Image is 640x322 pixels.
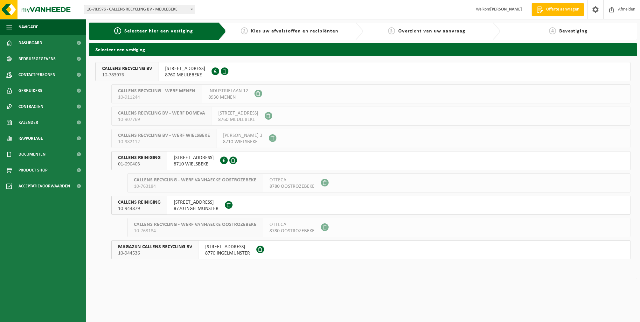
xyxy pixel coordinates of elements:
span: 10-982112 [118,139,210,145]
span: 8930 MENEN [208,94,248,101]
span: 8770 INGELMUNSTER [205,250,250,256]
span: 10-783976 - CALLENS RECYCLING BV - MEULEBEKE [84,5,195,14]
span: Gebruikers [18,83,42,99]
span: Contactpersonen [18,67,55,83]
span: MAGAZIJN CALLENS RECYCLING BV [118,244,192,250]
span: OTTECA [269,221,315,228]
span: Kalender [18,115,38,130]
span: 2 [241,27,248,34]
span: Bedrijfsgegevens [18,51,56,67]
span: Overzicht van uw aanvraag [398,29,465,34]
span: 01-090403 [118,161,161,167]
span: 1 [114,27,121,34]
a: Offerte aanvragen [532,3,584,16]
span: CALLENS RECYCLING - WERF VANHAECKE OOSTROZEBEKE [134,221,256,228]
button: MAGAZIJN CALLENS RECYCLING BV 10-944536 [STREET_ADDRESS]8770 INGELMUNSTER [111,240,630,259]
span: OTTECA [269,177,315,183]
span: Navigatie [18,19,38,35]
span: 10-763184 [134,183,256,190]
span: 8780 OOSTROZEBEKE [269,228,315,234]
span: 10-763184 [134,228,256,234]
strong: [PERSON_NAME] [490,7,522,12]
span: Acceptatievoorwaarden [18,178,70,194]
button: CALLENS REINIGING 10-944879 [STREET_ADDRESS]8770 INGELMUNSTER [111,196,630,215]
span: CALLENS REINIGING [118,155,161,161]
span: Bevestiging [559,29,588,34]
span: CALLENS RECYCLING BV [102,66,152,72]
span: 8710 WIELSBEKE [174,161,214,167]
span: Kies uw afvalstoffen en recipiënten [251,29,338,34]
span: CALLENS REINIGING [118,199,161,206]
span: CALLENS RECYCLING - WERF VANHAECKE OOSTROZEBEKE [134,177,256,183]
span: [STREET_ADDRESS] [218,110,258,116]
span: [STREET_ADDRESS] [174,199,219,206]
span: 10-911244 [118,94,195,101]
span: INDUSTRIELAAN 12 [208,88,248,94]
span: CALLENS RECYCLING BV - WERF DOMEVA [118,110,205,116]
span: 3 [388,27,395,34]
button: CALLENS RECYCLING BV 10-783976 [STREET_ADDRESS]8760 MEULEBEKE [95,62,630,81]
h2: Selecteer een vestiging [89,43,637,55]
span: Contracten [18,99,43,115]
span: Product Shop [18,162,47,178]
span: Dashboard [18,35,42,51]
span: CALLENS RECYCLING - WERF MENEN [118,88,195,94]
span: Selecteer hier een vestiging [124,29,193,34]
span: [STREET_ADDRESS] [165,66,205,72]
span: [STREET_ADDRESS] [174,155,214,161]
span: 10-783976 [102,72,152,78]
span: 8710 WIELSBEKE [223,139,262,145]
span: 4 [549,27,556,34]
span: 8780 OOSTROZEBEKE [269,183,315,190]
span: CALLENS RECYCLING BV - WERF WIELSBEKE [118,132,210,139]
span: 8760 MEULEBEKE [218,116,258,123]
span: [STREET_ADDRESS] [205,244,250,250]
span: 8770 INGELMUNSTER [174,206,219,212]
span: Documenten [18,146,45,162]
span: 8760 MEULEBEKE [165,72,205,78]
span: Offerte aanvragen [545,6,581,13]
span: 10-944536 [118,250,192,256]
span: 10-944879 [118,206,161,212]
span: [PERSON_NAME] 3 [223,132,262,139]
span: Rapportage [18,130,43,146]
span: 10-907769 [118,116,205,123]
button: CALLENS REINIGING 01-090403 [STREET_ADDRESS]8710 WIELSBEKE [111,151,630,170]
